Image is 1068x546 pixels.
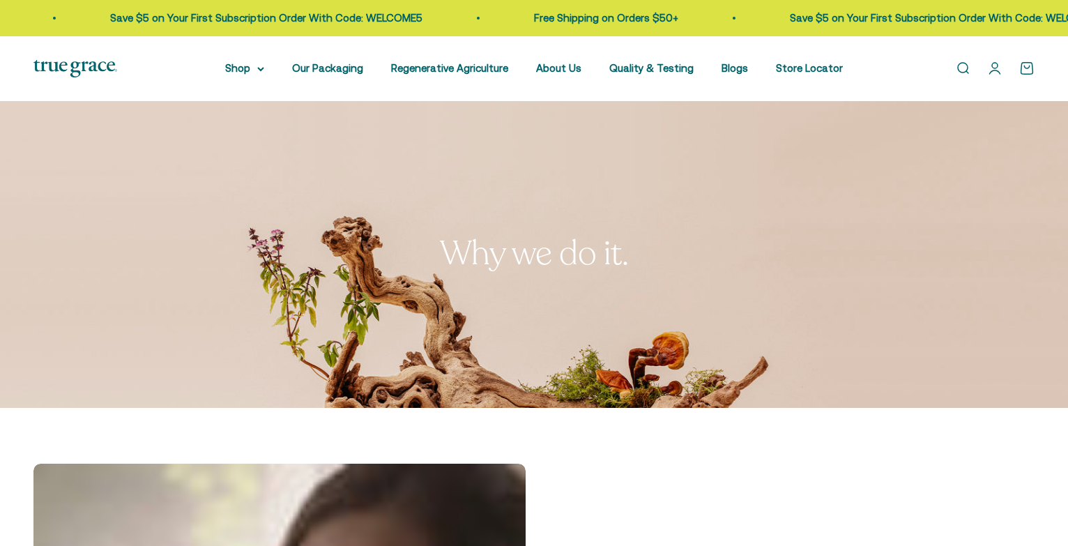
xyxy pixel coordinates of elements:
a: Regenerative Agriculture [391,62,508,74]
a: Our Packaging [292,62,363,74]
a: About Us [536,62,581,74]
summary: Shop [225,60,264,77]
split-lines: Why we do it. [440,231,629,276]
a: Free Shipping on Orders $50+ [533,12,678,24]
a: Quality & Testing [609,62,694,74]
a: Blogs [722,62,748,74]
p: Save $5 on Your First Subscription Order With Code: WELCOME5 [109,10,422,26]
a: Store Locator [776,62,843,74]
